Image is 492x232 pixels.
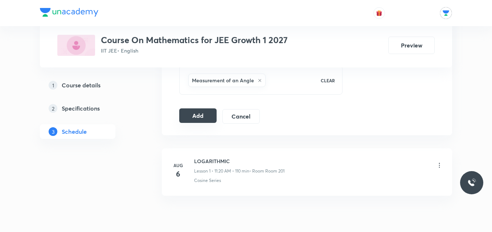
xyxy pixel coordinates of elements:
[40,78,139,92] a: 1Course details
[62,127,87,136] h5: Schedule
[49,104,57,113] p: 2
[101,47,288,54] p: IIT JEE • English
[40,8,98,18] a: Company Logo
[62,104,100,113] h5: Specifications
[40,101,139,116] a: 2Specifications
[40,8,98,17] img: Company Logo
[194,157,284,165] h6: LOGARITHMIC
[321,77,335,84] p: CLEAR
[440,7,452,19] img: Rajan Naman
[222,109,260,124] button: Cancel
[192,76,254,84] h6: Measurement of an Angle
[467,178,476,187] img: ttu
[376,10,382,16] img: avatar
[249,168,284,174] p: • Room Room 201
[101,35,288,45] h3: Course On Mathematics for JEE Growth 1 2027
[194,177,221,184] p: Cosine Series
[62,81,101,90] h5: Course details
[373,7,385,19] button: avatar
[194,168,249,174] p: Lesson 1 • 11:20 AM • 110 min
[171,169,185,179] h4: 6
[179,108,217,123] button: Add
[57,35,95,56] img: 9AAFE435-E3A7-442E-9CB4-8ACEBB61F453_plus.png
[171,162,185,169] h6: Aug
[49,81,57,90] p: 1
[49,127,57,136] p: 3
[388,37,435,54] button: Preview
